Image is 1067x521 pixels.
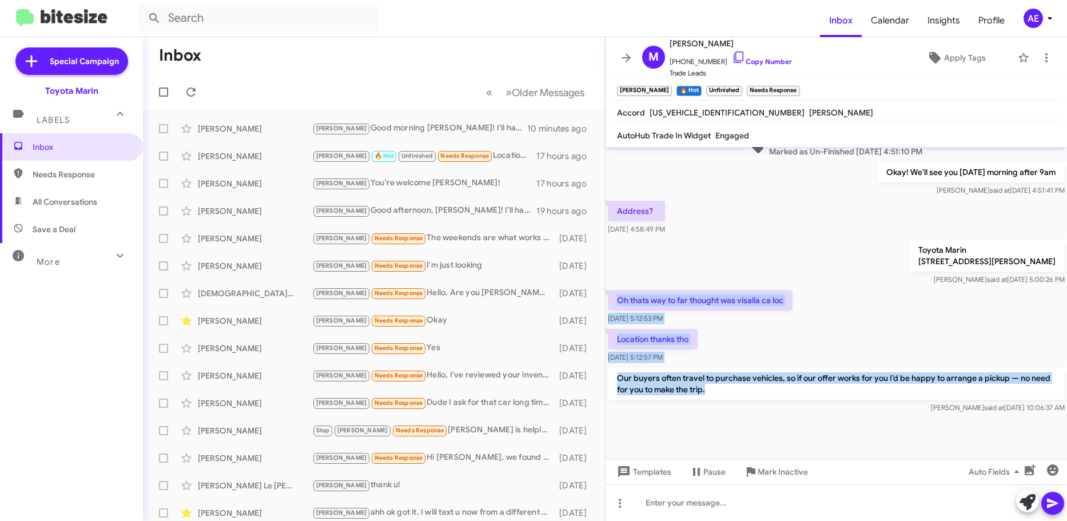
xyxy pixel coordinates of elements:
[312,314,555,327] div: Okay
[312,122,527,135] div: Good morning [PERSON_NAME]! I'll have someone from our buying team reach out to you
[555,370,596,381] div: [DATE]
[375,234,423,242] span: Needs Response
[316,152,367,160] span: [PERSON_NAME]
[312,369,555,382] div: Hello, I've reviewed your inventory and I don't we anything in can really afford at this time. Th...
[969,462,1024,482] span: Auto Fields
[715,130,749,141] span: Engaged
[312,259,555,272] div: I'm just looking
[505,85,512,100] span: »
[198,452,312,464] div: [PERSON_NAME]
[617,130,711,141] span: AutoHub Trade In Widget
[536,178,596,189] div: 17 hours ago
[316,234,367,242] span: [PERSON_NAME]
[758,462,808,482] span: Mark Inactive
[555,507,596,519] div: [DATE]
[555,343,596,354] div: [DATE]
[918,4,969,37] a: Insights
[375,344,423,352] span: Needs Response
[312,396,555,409] div: Dude I ask for that car long time ago
[931,403,1065,412] span: [PERSON_NAME] [DATE] 10:06:37 AM
[375,262,423,269] span: Needs Response
[159,46,201,65] h1: Inbox
[555,425,596,436] div: [DATE]
[703,462,726,482] span: Pause
[33,224,75,235] span: Save a Deal
[820,4,862,37] a: Inbox
[312,341,555,355] div: Yes
[198,370,312,381] div: [PERSON_NAME]
[479,81,499,104] button: Previous
[312,479,555,492] div: thank u!
[37,115,70,125] span: Labels
[934,275,1065,284] span: [PERSON_NAME] [DATE] 5:00:26 PM
[316,427,330,434] span: Stop
[746,141,927,157] span: Marked as Un-Finished [DATE] 4:51:10 PM
[608,201,665,221] p: Address?
[617,86,672,96] small: [PERSON_NAME]
[316,207,367,214] span: [PERSON_NAME]
[33,141,130,153] span: Inbox
[375,454,423,462] span: Needs Response
[670,67,792,79] span: Trade Leads
[312,287,555,300] div: Hello. Are you [PERSON_NAME]'s supervisor?
[316,399,367,407] span: [PERSON_NAME]
[944,47,986,68] span: Apply Tags
[606,462,680,482] button: Templates
[680,462,735,482] button: Pause
[608,225,665,233] span: [DATE] 4:58:49 PM
[1014,9,1054,28] button: AE
[316,454,367,462] span: [PERSON_NAME]
[316,482,367,489] span: [PERSON_NAME]
[909,240,1065,272] p: Toyota Marin [STREET_ADDRESS][PERSON_NAME]
[527,123,596,134] div: 10 minutes ago
[809,108,873,118] span: [PERSON_NAME]
[555,452,596,464] div: [DATE]
[312,424,555,437] div: [PERSON_NAME] is helping us thank you
[312,149,536,162] div: Location thanks tho
[608,290,793,311] p: Oh thats way to far thought was visalia ca loc
[499,81,591,104] button: Next
[608,368,1065,400] p: Our buyers often travel to purchase vehicles, so if our offer works for you I’d be happy to arran...
[555,288,596,299] div: [DATE]
[45,85,98,97] div: Toyota Marin
[198,150,312,162] div: [PERSON_NAME]
[312,232,555,245] div: The weekends are what works best for me, weekdays I work and I don't get out at a set time.
[536,150,596,162] div: 17 hours ago
[198,123,312,134] div: [PERSON_NAME]
[670,37,792,50] span: [PERSON_NAME]
[401,152,433,160] span: Unfinished
[648,48,659,66] span: M
[375,152,394,160] span: 🔥 Hot
[615,462,671,482] span: Templates
[608,329,698,349] p: Location thanks tho
[312,177,536,190] div: You're welcome [PERSON_NAME]!
[900,47,1013,68] button: Apply Tags
[316,125,367,132] span: [PERSON_NAME]
[316,180,367,187] span: [PERSON_NAME]
[138,5,379,32] input: Search
[37,257,60,267] span: More
[312,451,555,464] div: Hi [PERSON_NAME], we found one that might be a good match at [GEOGRAPHIC_DATA]. I gave our great ...
[862,4,918,37] a: Calendar
[555,233,596,244] div: [DATE]
[198,288,312,299] div: [DEMOGRAPHIC_DATA][PERSON_NAME]
[198,205,312,217] div: [PERSON_NAME]
[316,289,367,297] span: [PERSON_NAME]
[670,50,792,67] span: [PHONE_NUMBER]
[512,86,584,99] span: Older Messages
[33,169,130,180] span: Needs Response
[375,317,423,324] span: Needs Response
[990,186,1010,194] span: said at
[617,108,645,118] span: Accord
[608,353,663,361] span: [DATE] 5:12:57 PM
[316,509,367,516] span: [PERSON_NAME]
[337,427,388,434] span: [PERSON_NAME]
[312,506,555,519] div: ahh ok got it. I will text u now from a different system and from there u reply yes and then ther...
[555,397,596,409] div: [DATE]
[480,81,591,104] nav: Page navigation example
[375,372,423,379] span: Needs Response
[937,186,1065,194] span: [PERSON_NAME] [DATE] 4:51:41 PM
[555,480,596,491] div: [DATE]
